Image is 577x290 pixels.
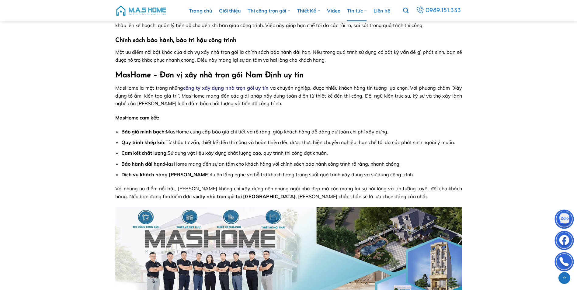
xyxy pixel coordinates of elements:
b: Báo giá minh bạch: [121,129,166,135]
img: M.A.S HOME – Tổng Thầu Thiết Kế Và Xây Nhà Trọn Gói [115,2,167,20]
a: Lên đầu trang [558,272,570,284]
a: công ty xây dựng nhà trọn gói uy tín [183,85,269,91]
b: xây nhà trọn gói tại [GEOGRAPHIC_DATA] [197,193,296,199]
span: Với những ưu điểm nổi bật, [PERSON_NAME] không chỉ xây dựng nên những ngôi nhà đẹp mà còn mang lạ... [115,185,462,199]
span: Luôn lắng nghe và hỗ trợ khách hàng trong suốt quá trình xây dựng và sử dụng công trình. [211,171,414,178]
span: MasHome cung cấp báo giá chi tiết và rõ ràng, giúp khách hàng dễ dàng dự toán chi phí xây dựng. [166,129,388,135]
b: Quy trình khép kín: [121,139,165,145]
span: Sử dụng vật liệu xây dựng chất lượng cao, quy trình thi công đạt chuẩn. [168,150,328,156]
strong: MasHome – Đơn vị xây nhà trọn gói Nam Định uy tín [115,71,304,79]
span: 0989.151.333 [425,5,461,16]
b: Bảo hành dài hạn: [121,161,164,167]
strong: Chính sách bảo hành, bảo trì hậu công trình [115,37,236,43]
img: Zalo [555,211,573,229]
span: MasHome mang đến sự an tâm cho khách hàng với chính sách bảo hành công trình rõ ràng, nhanh chóng. [164,161,401,167]
span: MasHome là một trong những và chuyên nghiệp, được nhiều khách hàng tin tưởng lựa chọn. Với phương... [115,85,462,106]
a: 0989.151.333 [415,5,462,16]
b: Cam kết chất lượng: [121,150,168,156]
a: Tìm kiếm [403,4,408,17]
span: Từ khâu tư vấn, thiết kế đến thi công và hoàn thiện đều được thực hiện chuyên nghiệp, hạn chế tối... [165,139,455,145]
span: Một ưu điểm nổi bật khác của dịch vụ xây nhà trọn gói là chính sách bảo hành dài hạn. Nếu trong q... [115,49,462,63]
img: Facebook [555,232,573,250]
b: Dịch vụ khách hàng [PERSON_NAME]: [121,171,211,178]
img: Phone [555,254,573,272]
b: MasHome cam kết: [115,115,159,121]
span: Bạn sẽ không cần mất thời gian để giám sát từng khâu trong quá trình xây dựng. Đơn vị xây nhà trọ... [115,14,462,28]
span: , [PERSON_NAME] chắc chắn sẽ là lựa chọn đáng cân nhắc [296,193,428,199]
